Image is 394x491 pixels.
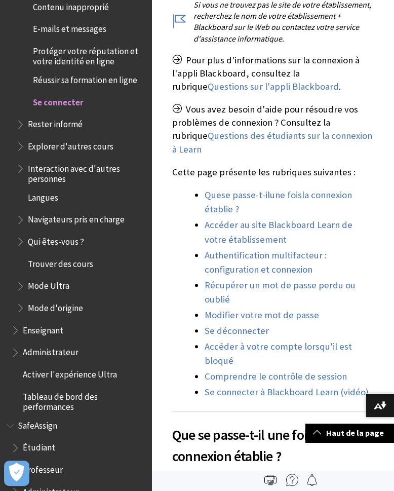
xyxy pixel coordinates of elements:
[23,366,117,380] span: Activer l'expérience Ultra
[23,461,63,475] span: Professeur
[305,424,394,442] a: Haut de la page
[28,160,145,184] span: Interaction avec d'autres personnes
[205,219,352,245] a: Accéder au site Blackboard Learn de votre établissement
[28,233,84,247] span: Qui êtes-vous ?
[221,189,270,201] a: se passe-t-il
[28,211,125,225] span: Navigateurs pris en charge
[205,249,327,276] a: Authentification multifacteur : configuration et connexion
[33,71,137,85] span: Réussir sa formation en ligne
[28,138,113,152] span: Explorer d'autres cours
[286,474,298,486] img: More help
[306,474,318,486] img: Follow this page
[4,461,29,486] button: Ouvrir le centre de préférences
[28,116,83,130] span: Rester informé
[28,299,83,313] span: Mode d'origine
[264,474,277,486] img: Print
[33,43,145,66] span: Protéger votre réputation et votre identité en ligne
[23,322,63,335] span: Enseignant
[28,278,69,291] span: Mode Ultra
[205,370,347,383] a: Comprendre le contrôle de session
[33,21,106,34] span: E-mails et messages
[23,388,145,412] span: Tableau de bord des performances
[205,325,269,337] a: Se déconnecter
[205,279,356,306] a: Récupérer un mot de passe perdu ou oublié
[205,189,221,201] a: Que
[33,94,84,107] span: Se connecter
[172,103,374,156] p: Vous avez besoin d'aide pour résoudre vos problèmes de connexion ? Consultez la rubrique
[172,411,374,467] h2: Que se passe-t-il une fois la connexion établie ?
[172,166,374,179] p: Cette page présente les rubriques suivantes :
[18,417,57,431] span: SafeAssign
[172,130,372,155] a: Questions des étudiants sur la connexion à Learn
[23,439,55,453] span: Étudiant
[23,344,78,358] span: Administrateur
[172,54,374,94] p: Pour plus d'informations sur la connexion à l'appli Blackboard, consultez la rubrique .
[270,189,302,201] a: une fois
[28,255,93,269] span: Trouver des cours
[208,81,339,93] a: Questions sur l'appli Blackboard
[205,341,352,367] a: Accéder à votre compte lorsqu'il est bloqué
[28,189,58,203] span: Langues
[205,309,319,321] a: Modifier votre mot de passe
[205,386,369,398] a: Se connecter à Blackboard Learn (vidéo)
